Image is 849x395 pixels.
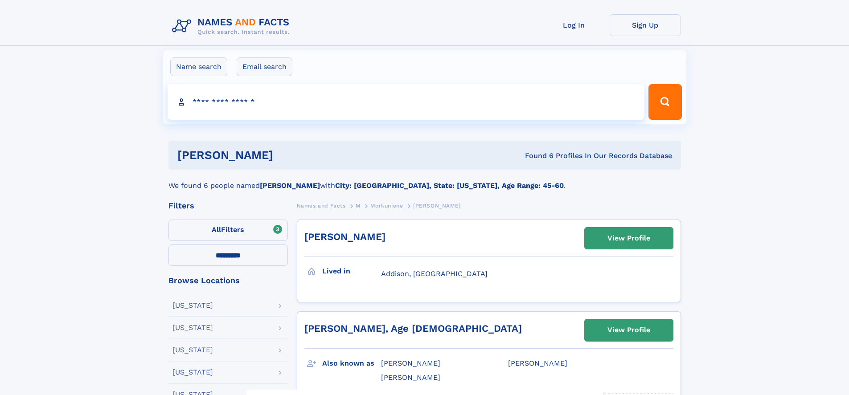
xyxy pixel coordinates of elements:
[297,200,346,211] a: Names and Facts
[172,302,213,309] div: [US_STATE]
[508,359,567,367] span: [PERSON_NAME]
[585,228,673,249] a: View Profile
[607,320,650,340] div: View Profile
[168,202,288,210] div: Filters
[370,200,403,211] a: Morkuniene
[304,323,522,334] a: [PERSON_NAME], Age [DEMOGRAPHIC_DATA]
[172,346,213,354] div: [US_STATE]
[172,369,213,376] div: [US_STATE]
[538,14,610,36] a: Log In
[399,151,672,161] div: Found 6 Profiles In Our Records Database
[260,181,320,190] b: [PERSON_NAME]
[322,264,381,279] h3: Lived in
[168,220,288,241] label: Filters
[413,203,461,209] span: [PERSON_NAME]
[610,14,681,36] a: Sign Up
[168,170,681,191] div: We found 6 people named with .
[168,84,645,120] input: search input
[585,319,673,341] a: View Profile
[237,57,292,76] label: Email search
[212,225,221,234] span: All
[607,228,650,248] div: View Profile
[370,203,403,209] span: Morkuniene
[335,181,564,190] b: City: [GEOGRAPHIC_DATA], State: [US_STATE], Age Range: 45-60
[648,84,681,120] button: Search Button
[168,277,288,285] div: Browse Locations
[172,324,213,331] div: [US_STATE]
[177,150,399,161] h1: [PERSON_NAME]
[381,373,440,382] span: [PERSON_NAME]
[356,203,361,209] span: M
[381,269,488,278] span: Addison, [GEOGRAPHIC_DATA]
[170,57,227,76] label: Name search
[381,359,440,367] span: [PERSON_NAME]
[304,231,386,242] a: [PERSON_NAME]
[322,356,381,371] h3: Also known as
[168,14,297,38] img: Logo Names and Facts
[356,200,361,211] a: M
